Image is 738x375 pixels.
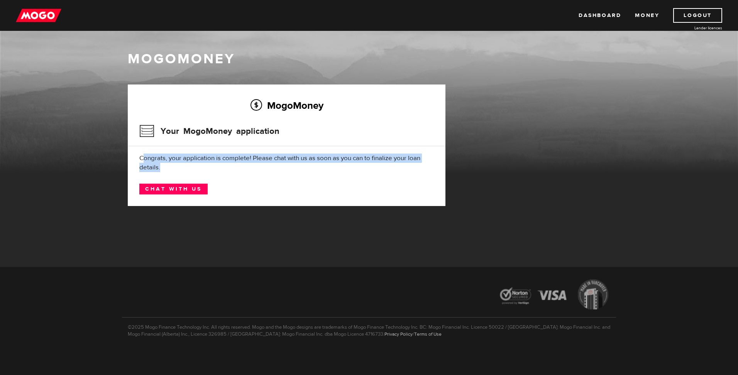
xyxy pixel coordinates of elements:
[139,97,434,113] h2: MogoMoney
[635,8,659,23] a: Money
[584,196,738,375] iframe: LiveChat chat widget
[384,331,413,337] a: Privacy Policy
[139,184,208,194] a: Chat with us
[664,25,722,31] a: Lender licences
[673,8,722,23] a: Logout
[122,317,616,338] p: ©2025 Mogo Finance Technology Inc. All rights reserved. Mogo and the Mogo designs are trademarks ...
[139,121,279,141] h3: Your MogoMoney application
[16,8,61,23] img: mogo_logo-11ee424be714fa7cbb0f0f49df9e16ec.png
[128,51,610,67] h1: MogoMoney
[414,331,442,337] a: Terms of Use
[493,274,616,317] img: legal-icons-92a2ffecb4d32d839781d1b4e4802d7b.png
[579,8,621,23] a: Dashboard
[139,154,434,172] div: Congrats, your application is complete! Please chat with us as soon as you can to finalize your l...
